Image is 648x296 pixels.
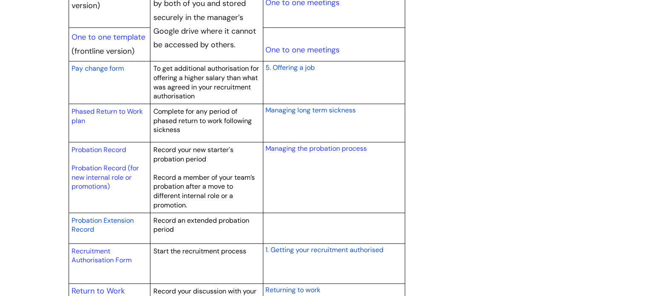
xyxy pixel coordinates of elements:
span: Pay change form [72,64,124,73]
span: 5. Offering a job [265,63,314,72]
a: Phased Return to Work plan [72,107,143,125]
span: Complete for any period of phased return to work following sickness [153,107,252,134]
span: Record a member of your team’s probation after a move to different internal role or a promotion. [153,173,255,210]
span: Start the recruitment process [153,247,246,256]
a: 5. Offering a job [265,62,314,72]
span: Returning to work [265,285,320,294]
span: Record an extended probation period [153,216,249,234]
a: Probation Extension Record [72,215,134,235]
a: Managing long term sickness [265,105,355,115]
a: 1. Getting your recruitment authorised [265,244,383,255]
a: Recruitment Authorisation Form [72,247,132,265]
td: (frontline version) [69,27,150,61]
a: One to one meetings [265,45,339,55]
span: Probation Extension Record [72,216,134,234]
a: Probation Record (for new internal role or promotions) [72,164,139,191]
a: Managing the probation process [265,144,366,153]
span: Record your new starter's probation period [153,145,233,164]
span: To get additional authorisation for offering a higher salary than what was agreed in your recruit... [153,64,259,101]
a: Returning to work [265,285,320,295]
a: Probation Record [72,145,126,154]
span: 1. Getting your recruitment authorised [265,245,383,254]
a: Pay change form [72,63,124,73]
a: One to one template [72,32,145,42]
span: Managing long term sickness [265,106,355,115]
